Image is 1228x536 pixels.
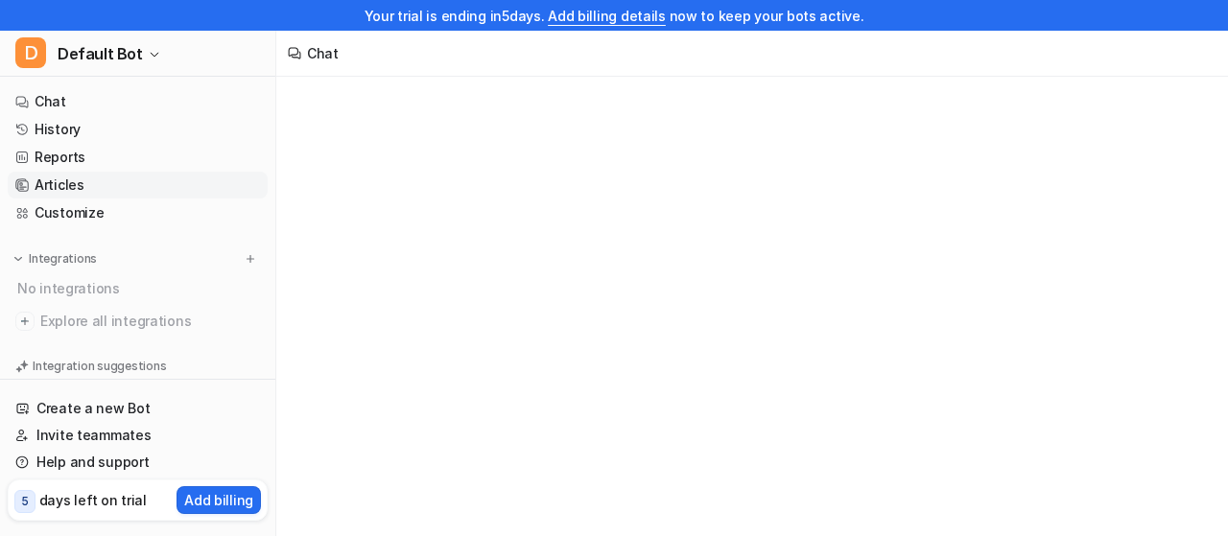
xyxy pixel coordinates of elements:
[8,88,268,115] a: Chat
[21,493,29,510] p: 5
[8,172,268,198] a: Articles
[29,251,97,267] p: Integrations
[58,40,143,67] span: Default Bot
[8,116,268,143] a: History
[177,486,261,514] button: Add billing
[12,252,25,266] img: expand menu
[244,252,257,266] img: menu_add.svg
[12,272,268,304] div: No integrations
[33,358,166,375] p: Integration suggestions
[8,308,268,335] a: Explore all integrations
[15,37,46,68] span: D
[8,249,103,268] button: Integrations
[40,306,260,337] span: Explore all integrations
[548,8,666,24] a: Add billing details
[8,422,268,449] a: Invite teammates
[184,490,253,510] p: Add billing
[8,449,268,476] a: Help and support
[307,43,339,63] div: Chat
[8,395,268,422] a: Create a new Bot
[39,490,147,510] p: days left on trial
[8,199,268,226] a: Customize
[15,312,35,331] img: explore all integrations
[8,144,268,171] a: Reports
